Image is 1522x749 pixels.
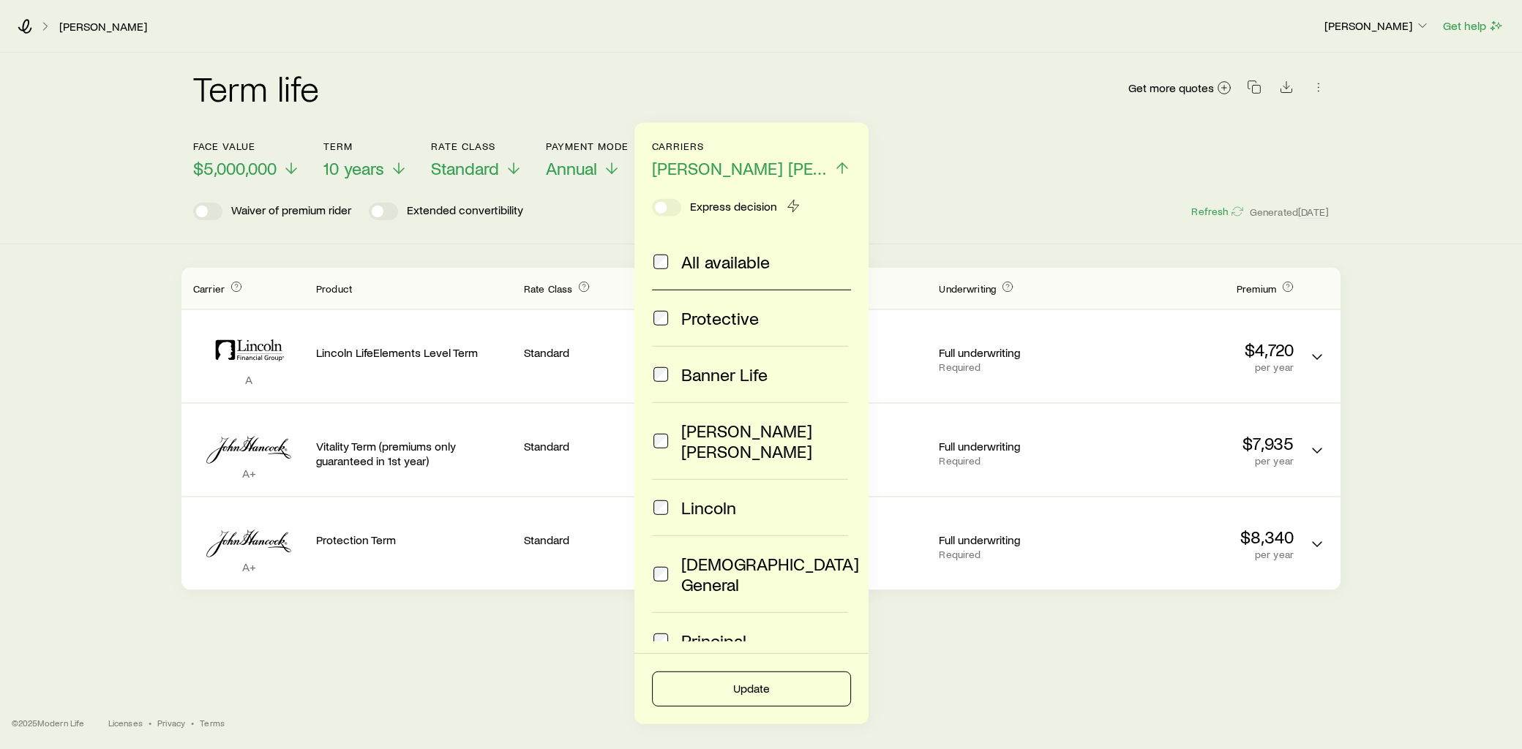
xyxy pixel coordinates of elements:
[193,282,225,295] span: Carrier
[316,532,512,547] p: Protection Term
[149,717,151,729] span: •
[652,158,828,178] span: [PERSON_NAME] [PERSON_NAME] +1
[431,158,499,178] span: Standard
[1098,527,1294,547] p: $8,340
[157,717,185,729] a: Privacy
[546,140,629,179] button: Payment ModeAnnual
[193,158,277,178] span: $5,000,000
[323,140,408,152] p: Term
[323,140,408,179] button: Term10 years
[193,70,319,105] h2: Term life
[181,268,1341,590] div: Term quotes
[191,717,194,729] span: •
[316,345,512,360] p: Lincoln LifeElements Level Term
[546,140,629,152] p: Payment Mode
[524,532,671,547] p: Standard
[59,20,148,34] a: [PERSON_NAME]
[939,549,1086,560] p: Required
[652,140,851,152] p: Carriers
[316,282,352,295] span: Product
[939,345,1086,360] p: Full underwriting
[524,345,671,360] p: Standard
[1250,206,1329,219] span: Generated
[939,532,1086,547] p: Full underwriting
[1442,18,1504,34] button: Get help
[431,140,522,179] button: Rate ClassStandard
[1098,361,1294,373] p: per year
[200,717,225,729] a: Terms
[193,372,304,387] p: A
[323,158,384,178] span: 10 years
[193,140,300,152] p: Face value
[1298,206,1329,219] span: [DATE]
[1324,18,1431,35] button: [PERSON_NAME]
[1191,205,1243,219] button: Refresh
[193,466,304,481] p: A+
[939,282,996,295] span: Underwriting
[524,282,573,295] span: Rate Class
[193,560,304,574] p: A+
[546,158,597,178] span: Annual
[1098,339,1294,360] p: $4,720
[231,203,351,220] p: Waiver of premium rider
[316,439,512,468] p: Vitality Term (premiums only guaranteed in 1st year)
[193,140,300,179] button: Face value$5,000,000
[1324,18,1430,33] p: [PERSON_NAME]
[108,717,143,729] a: Licenses
[1237,282,1276,295] span: Premium
[1098,433,1294,453] p: $7,935
[1128,82,1214,94] span: Get more quotes
[939,361,1086,373] p: Required
[939,455,1086,467] p: Required
[407,203,523,220] p: Extended convertibility
[524,439,671,453] p: Standard
[652,140,851,179] button: Carriers[PERSON_NAME] [PERSON_NAME] +1
[1098,455,1294,467] p: per year
[1098,549,1294,560] p: per year
[1128,80,1232,97] a: Get more quotes
[12,717,85,729] p: © 2025 Modern Life
[939,439,1086,453] p: Full underwriting
[1276,83,1297,97] a: Download CSV
[431,140,522,152] p: Rate Class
